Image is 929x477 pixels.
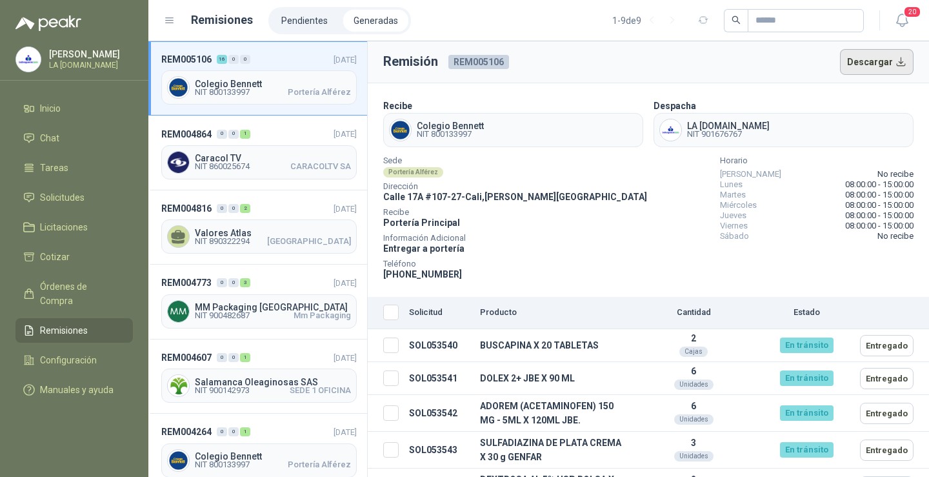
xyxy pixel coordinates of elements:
button: Descargar [840,49,914,75]
p: 6 [634,366,753,376]
span: Martes [720,190,746,200]
th: Cantidad [629,297,758,329]
button: Entregado [860,403,914,424]
span: Tareas [40,161,68,175]
div: 0 [217,427,227,436]
td: En tránsito [758,329,855,362]
div: Unidades [674,380,714,390]
span: Colegio Bennett [195,452,351,461]
td: SOL053543 [404,432,475,469]
div: 1 [240,130,250,139]
span: Mm Packaging [294,312,351,320]
div: 0 [228,278,239,287]
img: Company Logo [168,152,189,173]
div: Unidades [674,414,714,425]
a: Licitaciones [15,215,133,239]
a: Inicio [15,96,133,121]
span: [DATE] [334,278,357,288]
b: Despacha [654,101,696,111]
div: 3 [240,278,250,287]
a: Configuración [15,348,133,372]
span: [DATE] [334,353,357,363]
a: REM004773003[DATE] Company LogoMM Packaging [GEOGRAPHIC_DATA]NIT 900482687Mm Packaging [148,265,367,339]
span: [GEOGRAPHIC_DATA] [267,238,351,245]
div: 0 [228,130,239,139]
span: [PERSON_NAME] [720,169,781,179]
span: [PHONE_NUMBER] [383,269,462,279]
div: 0 [217,204,227,213]
span: NIT 900482687 [195,312,250,320]
p: 2 [634,333,753,343]
span: [DATE] [334,204,357,214]
li: Generadas [343,10,408,32]
span: NIT 901676767 [687,130,770,138]
span: Sede [383,157,647,164]
p: 3 [634,438,753,448]
span: Caracol TV [195,154,351,163]
b: Recibe [383,101,412,111]
span: 08:00:00 - 15:00:00 [845,190,914,200]
div: En tránsito [780,370,834,386]
span: 20 [903,6,921,18]
span: NIT 800133997 [417,130,484,138]
th: Estado [758,297,855,329]
div: En tránsito [780,338,834,353]
span: MM Packaging [GEOGRAPHIC_DATA] [195,303,351,312]
td: ADOREM (ACETAMINOFEN) 150 MG - 5ML X 120ML JBE. [475,395,629,432]
span: Solicitudes [40,190,85,205]
td: En tránsito [758,362,855,395]
li: Pendientes [271,10,338,32]
div: 0 [228,204,239,213]
span: Entregar a portería [383,243,464,254]
span: Colegio Bennett [417,121,484,130]
span: 08:00:00 - 15:00:00 [845,200,914,210]
span: Portería Alférez [288,461,351,469]
td: SOL053542 [404,395,475,432]
button: Entregado [860,368,914,389]
img: Company Logo [168,77,189,98]
div: Portería Alférez [383,167,443,178]
img: Company Logo [168,450,189,471]
span: search [732,15,741,25]
a: REM0051061600[DATE] Company LogoColegio BennettNIT 800133997Portería Alférez [148,41,367,116]
td: SOL053540 [404,329,475,362]
h1: Remisiones [191,11,253,29]
span: NIT 860025674 [195,163,250,170]
a: Chat [15,126,133,150]
span: REM004264 [161,425,212,439]
span: Sábado [720,231,749,241]
div: En tránsito [780,442,834,458]
div: 1 - 9 de 9 [612,10,683,31]
a: REM004607001[DATE] Company LogoSalamanca Oleaginosas SASNIT 900142973SEDE 1 OFICINA [148,340,367,414]
a: Solicitudes [15,185,133,210]
div: 16 [217,55,227,64]
p: 6 [634,401,753,411]
span: Portería Alférez [288,88,351,96]
span: Jueves [720,210,746,221]
th: Solicitud [404,297,475,329]
span: REM004773 [161,276,212,290]
span: NIT 800133997 [195,461,250,469]
span: 08:00:00 - 15:00:00 [845,210,914,221]
span: REM005106 [448,55,509,69]
td: SULFADIAZINA DE PLATA CREMA X 30 g GENFAR [475,432,629,469]
span: NIT 890322294 [195,238,250,245]
th: Producto [475,297,629,329]
div: 1 [240,427,250,436]
span: Remisiones [40,323,88,338]
a: Órdenes de Compra [15,274,133,313]
h3: Remisión [383,52,438,72]
span: CARACOLTV SA [290,163,351,170]
div: En tránsito [780,405,834,421]
img: Company Logo [168,375,189,396]
img: Company Logo [390,119,411,141]
div: 1 [240,353,250,362]
span: REM004816 [161,201,212,216]
span: Recibe [383,209,647,216]
span: Licitaciones [40,220,88,234]
div: Cajas [679,347,708,357]
span: Chat [40,131,59,145]
a: REM004864001[DATE] Company LogoCaracol TVNIT 860025674CARACOLTV SA [148,116,367,190]
div: 0 [228,427,239,436]
span: Cotizar [40,250,70,264]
